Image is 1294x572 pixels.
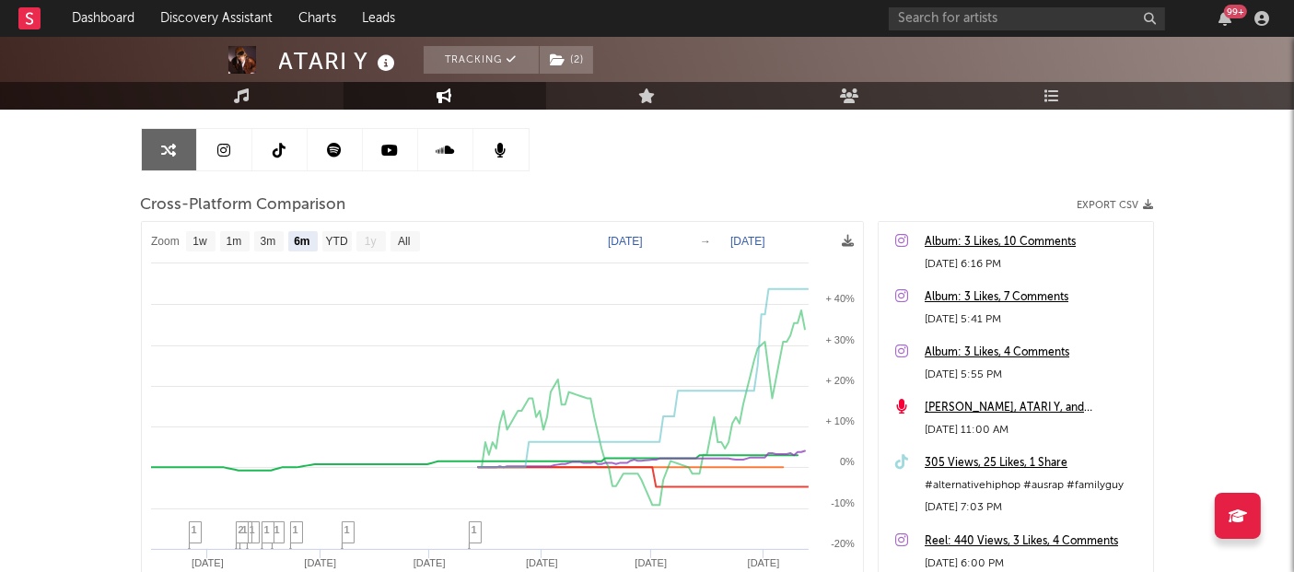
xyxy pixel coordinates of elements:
div: [DATE] 6:16 PM [925,253,1144,275]
text: [DATE] [608,235,643,248]
button: (2) [540,46,593,74]
text: [DATE] [730,235,765,248]
div: [DATE] 11:00 AM [925,419,1144,441]
text: -20% [831,538,855,549]
span: 1 [264,524,270,535]
text: Zoom [151,236,180,249]
text: YTD [325,236,347,249]
span: 1 [250,524,255,535]
span: Cross-Platform Comparison [141,194,346,216]
text: 1m [226,236,241,249]
text: → [700,235,711,248]
button: 99+ [1218,11,1231,26]
a: Album: 3 Likes, 4 Comments [925,342,1144,364]
text: 3m [260,236,275,249]
text: 1y [364,236,376,249]
span: 1 [192,524,197,535]
text: + 30% [825,334,855,345]
text: [DATE] [192,557,224,568]
text: [DATE] [413,557,445,568]
div: ATARI Y [279,46,401,76]
div: [DATE] 5:55 PM [925,364,1144,386]
text: 6m [294,236,309,249]
span: 2 [239,524,244,535]
text: [DATE] [526,557,558,568]
text: 0% [840,456,855,467]
div: [DATE] 7:03 PM [925,496,1144,519]
span: 1 [472,524,477,535]
span: 1 [242,524,248,535]
span: 1 [274,524,280,535]
text: [DATE] [304,557,336,568]
a: Album: 3 Likes, 10 Comments [925,231,1144,253]
span: ( 2 ) [539,46,594,74]
a: [PERSON_NAME], ATARI Y, and [PERSON_NAME] (AUS) at [GEOGRAPHIC_DATA] ([DATE]) [925,397,1144,419]
text: -10% [831,497,855,508]
button: Export CSV [1078,200,1154,211]
text: [DATE] [747,557,779,568]
div: 99 + [1224,5,1247,18]
input: Search for artists [889,7,1165,30]
button: Tracking [424,46,539,74]
a: Reel: 440 Views, 3 Likes, 4 Comments [925,531,1144,553]
a: Album: 3 Likes, 7 Comments [925,286,1144,309]
text: 1w [192,236,207,249]
text: + 10% [825,415,855,426]
text: [DATE] [635,557,667,568]
div: #alternativehiphop #ausrap #familyguy [925,474,1144,496]
a: 305 Views, 25 Likes, 1 Share [925,452,1144,474]
span: 1 [344,524,350,535]
text: All [398,236,410,249]
text: + 40% [825,293,855,304]
div: [DATE] 5:41 PM [925,309,1144,331]
text: + 20% [825,375,855,386]
span: 1 [293,524,298,535]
